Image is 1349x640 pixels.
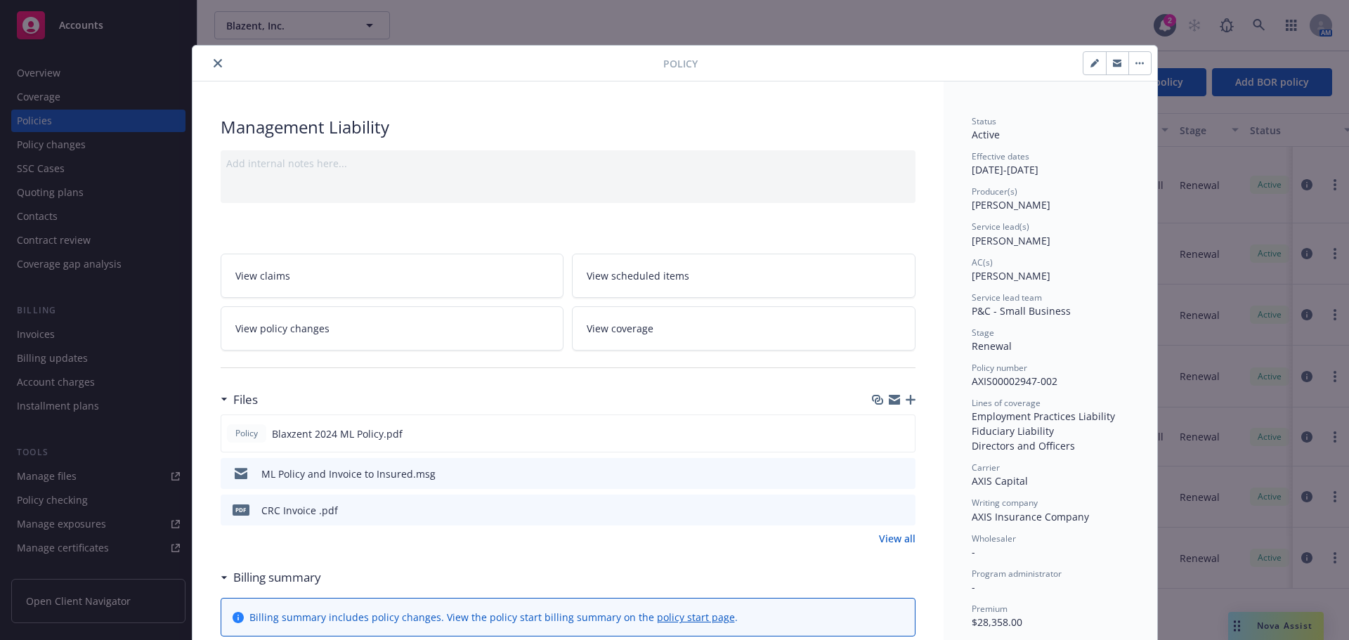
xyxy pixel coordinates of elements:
[972,397,1041,409] span: Lines of coverage
[226,156,910,171] div: Add internal notes here...
[875,503,886,518] button: download file
[972,362,1027,374] span: Policy number
[249,610,738,625] div: Billing summary includes policy changes. View the policy start billing summary on the .
[897,466,910,481] button: preview file
[572,306,915,351] a: View coverage
[221,254,564,298] a: View claims
[874,426,885,441] button: download file
[972,497,1038,509] span: Writing company
[209,55,226,72] button: close
[972,603,1008,615] span: Premium
[221,115,915,139] div: Management Liability
[875,466,886,481] button: download file
[972,256,993,268] span: AC(s)
[972,269,1050,282] span: [PERSON_NAME]
[972,128,1000,141] span: Active
[972,339,1012,353] span: Renewal
[972,462,1000,474] span: Carrier
[233,568,321,587] h3: Billing summary
[972,198,1050,211] span: [PERSON_NAME]
[235,321,330,336] span: View policy changes
[972,304,1071,318] span: P&C - Small Business
[972,424,1129,438] div: Fiduciary Liability
[897,426,909,441] button: preview file
[233,391,258,409] h3: Files
[897,503,910,518] button: preview file
[972,150,1129,177] div: [DATE] - [DATE]
[972,374,1057,388] span: AXIS00002947-002
[879,531,915,546] a: View all
[972,545,975,559] span: -
[972,234,1050,247] span: [PERSON_NAME]
[233,427,261,440] span: Policy
[972,327,994,339] span: Stage
[221,306,564,351] a: View policy changes
[233,504,249,515] span: pdf
[972,580,975,594] span: -
[972,115,996,127] span: Status
[972,185,1017,197] span: Producer(s)
[272,426,403,441] span: Blaxzent 2024 ML Policy.pdf
[972,510,1089,523] span: AXIS Insurance Company
[587,268,689,283] span: View scheduled items
[972,438,1129,453] div: Directors and Officers
[261,503,338,518] div: CRC Invoice .pdf
[972,615,1022,629] span: $28,358.00
[572,254,915,298] a: View scheduled items
[663,56,698,71] span: Policy
[221,568,321,587] div: Billing summary
[972,221,1029,233] span: Service lead(s)
[587,321,653,336] span: View coverage
[972,533,1016,544] span: Wholesaler
[972,568,1062,580] span: Program administrator
[261,466,436,481] div: ML Policy and Invoice to Insured.msg
[657,610,735,624] a: policy start page
[221,391,258,409] div: Files
[972,409,1129,424] div: Employment Practices Liability
[235,268,290,283] span: View claims
[972,150,1029,162] span: Effective dates
[972,474,1028,488] span: AXIS Capital
[972,292,1042,303] span: Service lead team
